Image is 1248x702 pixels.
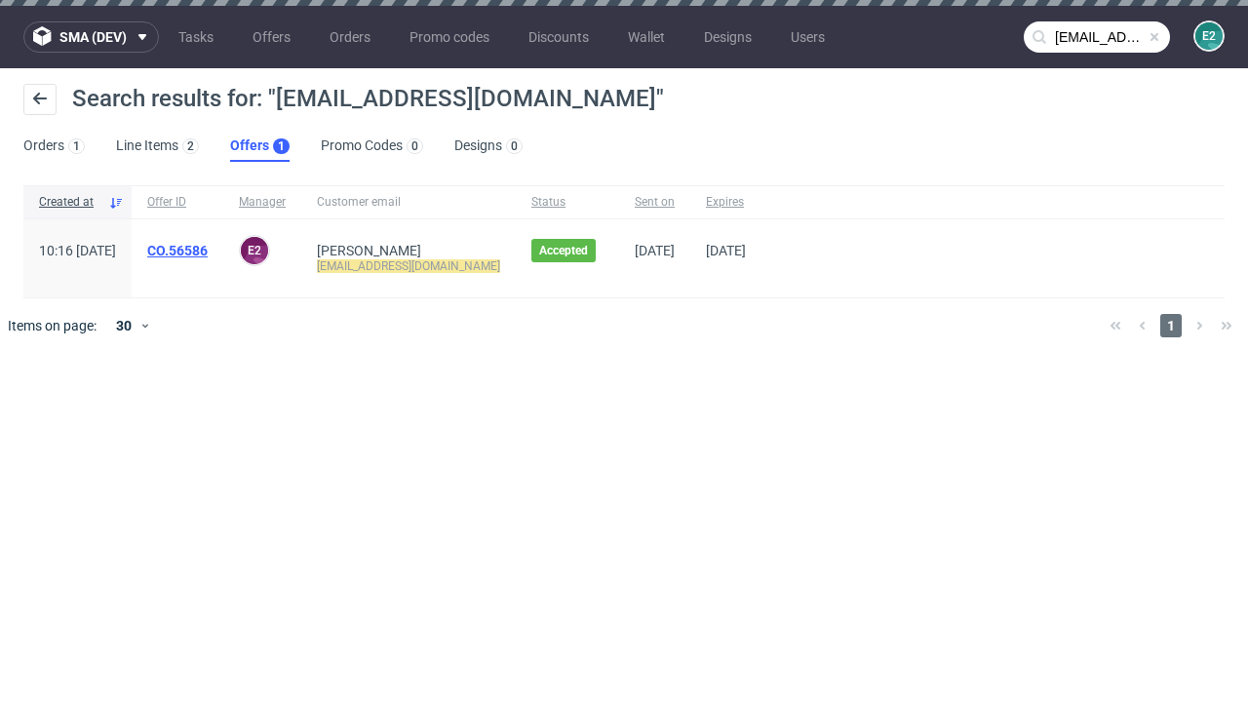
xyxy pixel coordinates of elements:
span: Created at [39,194,100,211]
span: sma (dev) [59,30,127,44]
span: Search results for: "[EMAIL_ADDRESS][DOMAIN_NAME]" [72,85,664,112]
a: Discounts [517,21,601,53]
div: 0 [511,139,518,153]
a: Tasks [167,21,225,53]
span: 1 [1160,314,1182,337]
button: sma (dev) [23,21,159,53]
div: 1 [73,139,80,153]
figcaption: e2 [1195,22,1223,50]
span: Status [531,194,604,211]
a: Designs [692,21,763,53]
span: Accepted [539,243,588,258]
span: 10:16 [DATE] [39,243,116,258]
span: Expires [706,194,746,211]
a: Offers [241,21,302,53]
a: [PERSON_NAME] [317,243,421,258]
span: Sent on [635,194,675,211]
mark: [EMAIL_ADDRESS][DOMAIN_NAME] [317,259,500,273]
div: 30 [104,312,139,339]
a: Line Items2 [116,131,199,162]
figcaption: e2 [241,237,268,264]
a: Users [779,21,837,53]
span: [DATE] [706,243,746,258]
span: Items on page: [8,316,97,335]
span: Customer email [317,194,500,211]
a: Offers1 [230,131,290,162]
div: 0 [411,139,418,153]
a: CO.56586 [147,243,208,258]
a: Promo codes [398,21,501,53]
div: 2 [187,139,194,153]
a: Orders1 [23,131,85,162]
a: Wallet [616,21,677,53]
a: Designs0 [454,131,523,162]
a: Orders [318,21,382,53]
a: Promo Codes0 [321,131,423,162]
span: Offer ID [147,194,208,211]
span: [DATE] [635,243,675,258]
span: Manager [239,194,286,211]
div: 1 [278,139,285,153]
